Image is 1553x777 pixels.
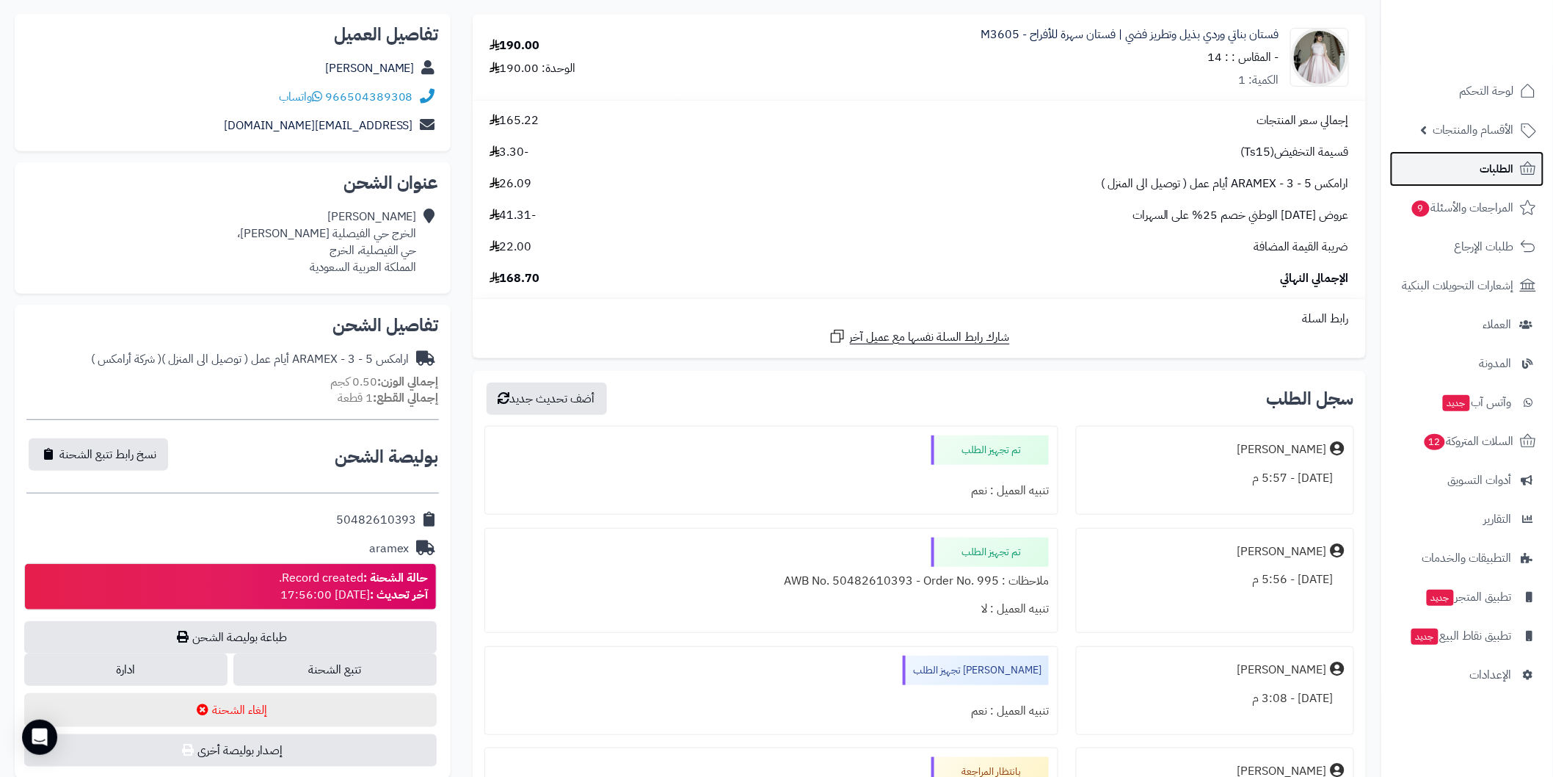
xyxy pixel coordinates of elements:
[1085,684,1345,713] div: [DATE] - 3:08 م
[479,311,1360,328] div: رابط السلة
[1412,200,1430,217] span: 9
[363,569,429,587] strong: حالة الشحنة :
[829,328,1010,346] a: شارك رابط السلة نفسها مع عميل آخر
[377,373,439,391] strong: إجمالي الوزن:
[325,59,415,77] a: [PERSON_NAME]
[931,436,1049,465] div: تم تجهيز الطلب
[26,317,439,334] h2: تفاصيل الشحن
[1448,470,1512,491] span: أدوات التسويق
[1460,81,1514,101] span: لوحة التحكم
[338,389,439,407] small: 1 قطعة
[490,239,532,256] span: 22.00
[1410,626,1512,646] span: تطبيق نقاط البيع
[490,37,540,54] div: 190.00
[490,207,537,224] span: -41.31
[1441,392,1512,413] span: وآتس آب
[24,734,437,767] button: إصدار بوليصة أخرى
[1433,120,1514,140] span: الأقسام والمنتجات
[330,373,439,391] small: 0.50 كجم
[335,448,439,466] h2: بوليصة الشحن
[494,595,1049,624] div: تنبيه العميل : لا
[1403,275,1514,296] span: إشعارات التحويلات البنكية
[1390,463,1544,498] a: أدوات التسويق
[490,176,532,192] span: 26.09
[490,60,576,77] div: الوحدة: 190.00
[336,512,417,529] div: 50482610393
[1390,346,1544,381] a: المدونة
[1443,395,1470,411] span: جديد
[1281,270,1349,287] span: الإجمالي النهائي
[931,538,1049,567] div: تم تجهيز الطلب
[369,541,410,557] div: aramex
[1085,464,1345,493] div: [DATE] - 5:57 م
[1390,151,1544,187] a: الطلبات
[91,350,161,368] span: ( شركة أرامكس )
[1390,268,1544,303] a: إشعارات التحويلات البنكية
[1237,441,1327,458] div: [PERSON_NAME]
[1267,390,1354,408] h3: سجل الطلب
[91,351,410,368] div: ارامكس ARAMEX - 3 - 5 أيام عمل ( توصيل الى المنزل )
[1390,385,1544,420] a: وآتس آبجديد
[1254,239,1349,256] span: ضريبة القيمة المضافة
[1390,579,1544,615] a: تطبيق المتجرجديد
[1101,176,1349,192] span: ارامكس ARAMEX - 3 - 5 أيام عمل ( توصيل الى المنزل )
[29,438,168,471] button: نسخ رابط تتبع الشحنة
[237,209,417,275] div: [PERSON_NAME] الخرج حي الفيصلية [PERSON_NAME]، حي الفيصلية، الخرج المملكة العربية السعودية
[1470,665,1512,685] span: الإعدادات
[494,477,1049,505] div: تنبيه العميل : نعم
[494,697,1049,726] div: تنبيه العميل : نعم
[487,383,607,415] button: أضف تحديث جديد
[1411,198,1514,218] span: المراجعات والأسئلة
[279,570,429,604] div: Record created. [DATE] 17:56:00
[1423,431,1514,452] span: السلات المتروكة
[1411,629,1439,645] span: جديد
[850,329,1010,346] span: شارك رابط السلة نفسها مع عميل آخر
[1425,434,1445,450] span: 12
[24,621,437,654] a: طباعة بوليصة الشحن
[1422,548,1512,568] span: التطبيقات والخدمات
[981,26,1279,43] a: فستان بناتي وردي بذيل وتطريز فضي | فستان سهرة للأفراح - M3605
[1455,236,1514,257] span: طلبات الإرجاع
[903,656,1049,685] div: [PERSON_NAME] تجهيز الطلب
[1257,112,1349,129] span: إجمالي سعر المنتجات
[24,693,437,727] button: إلغاء الشحنة
[1241,144,1349,161] span: قسيمة التخفيض(Ts15)
[1483,314,1512,335] span: العملاء
[490,270,540,287] span: 168.70
[1427,590,1454,606] span: جديد
[1208,48,1279,66] small: - المقاس : : 14
[1291,28,1348,87] img: 1756220418-413A5139-90x90.jpeg
[22,720,57,755] div: Open Intercom Messenger
[224,117,413,134] a: [EMAIL_ADDRESS][DOMAIN_NAME]
[1390,657,1544,693] a: الإعدادات
[279,88,322,106] a: واتساب
[1390,307,1544,342] a: العملاء
[233,654,437,686] a: تتبع الشحنة
[1390,541,1544,576] a: التطبيقات والخدمات
[490,144,529,161] span: -3.30
[1390,190,1544,225] a: المراجعات والأسئلة9
[26,174,439,192] h2: عنوان الشحن
[26,26,439,43] h2: تفاصيل العميل
[1390,424,1544,459] a: السلات المتروكة12
[370,586,429,604] strong: آخر تحديث :
[1390,73,1544,109] a: لوحة التحكم
[1390,229,1544,264] a: طلبات الإرجاع
[1132,207,1349,224] span: عروض [DATE] الوطني خصم 25% على السهرات
[1484,509,1512,530] span: التقارير
[1480,353,1512,374] span: المدونة
[1237,662,1327,679] div: [PERSON_NAME]
[325,88,413,106] a: 966504389308
[490,112,539,129] span: 165.22
[1390,618,1544,654] a: تطبيق نقاط البيعجديد
[1085,565,1345,594] div: [DATE] - 5:56 م
[373,389,439,407] strong: إجمالي القطع:
[24,654,228,686] a: ادارة
[1425,587,1512,607] span: تطبيق المتجر
[1237,543,1327,560] div: [PERSON_NAME]
[494,567,1049,596] div: ملاحظات : AWB No. 50482610393 - Order No. 995
[59,446,156,463] span: نسخ رابط تتبع الشحنة
[1390,502,1544,537] a: التقارير
[1239,72,1279,89] div: الكمية: 1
